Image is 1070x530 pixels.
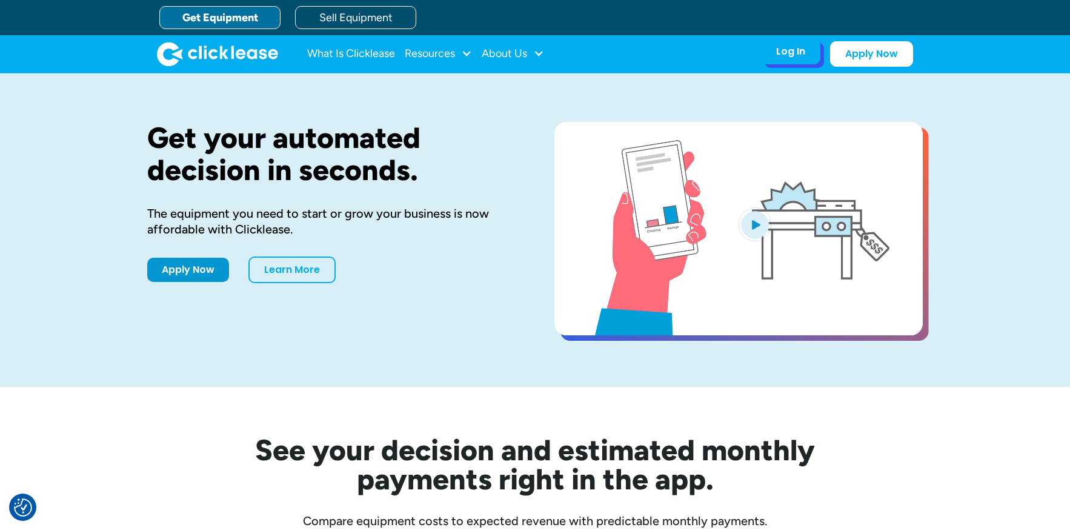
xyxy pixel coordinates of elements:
[554,122,923,335] a: open lightbox
[14,498,32,517] button: Consent Preferences
[147,258,229,282] a: Apply Now
[157,42,278,66] a: home
[295,6,416,29] a: Sell Equipment
[307,42,395,66] a: What Is Clicklease
[147,206,516,237] div: The equipment you need to start or grow your business is now affordable with Clicklease.
[157,42,278,66] img: Clicklease logo
[405,42,472,66] div: Resources
[776,45,805,58] div: Log In
[830,41,913,67] a: Apply Now
[159,6,281,29] a: Get Equipment
[196,435,874,494] h2: See your decision and estimated monthly payments right in the app.
[482,42,544,66] div: About Us
[739,207,771,241] img: Blue play button logo on a light blue circular background
[147,122,516,186] h1: Get your automated decision in seconds.
[14,498,32,517] img: Revisit consent button
[248,257,336,283] a: Learn More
